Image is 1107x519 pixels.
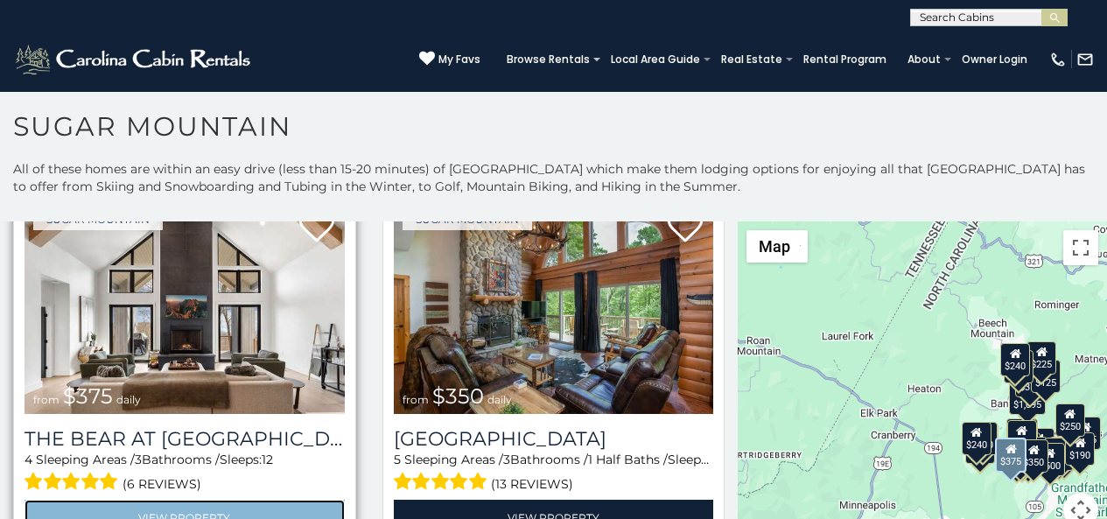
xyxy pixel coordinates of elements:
img: The Bear At Sugar Mountain [25,200,345,414]
a: My Favs [419,51,480,68]
a: [GEOGRAPHIC_DATA] [394,427,714,451]
a: Add to favorites [299,210,334,247]
img: Grouse Moor Lodge [394,200,714,414]
div: $190 [1006,418,1036,452]
div: $500 [1035,443,1065,476]
div: $240 [1000,343,1030,376]
div: $240 [962,422,991,455]
img: White-1-2.png [13,42,256,77]
span: 3 [135,452,142,467]
span: 5 [394,452,401,467]
div: $350 [1019,439,1048,473]
a: Rental Program [795,47,895,72]
div: $155 [1071,417,1101,450]
a: About [899,47,949,72]
div: $375 [996,438,1027,473]
span: daily [116,393,141,406]
div: $200 [1025,428,1054,461]
div: $190 [1065,432,1095,466]
button: Toggle fullscreen view [1063,230,1098,265]
span: $375 [63,383,113,409]
h3: Grouse Moor Lodge [394,427,714,451]
span: 12 [262,452,273,467]
img: mail-regular-white.png [1076,51,1094,68]
span: My Favs [438,52,480,67]
div: $225 [1026,341,1056,375]
a: The Bear At [GEOGRAPHIC_DATA] [25,427,345,451]
div: $300 [1007,420,1037,453]
a: Real Estate [712,47,791,72]
span: (6 reviews) [123,473,201,495]
div: Sleeping Areas / Bathrooms / Sleeps: [394,451,714,495]
span: (13 reviews) [491,473,573,495]
a: Owner Login [953,47,1036,72]
span: $350 [432,383,484,409]
button: Change map style [746,230,808,263]
a: The Bear At Sugar Mountain from $375 daily [25,200,345,414]
span: Map [759,237,790,256]
a: Local Area Guide [602,47,709,72]
span: from [403,393,429,406]
div: $1,095 [1009,382,1046,415]
span: 1 Half Baths / [588,452,668,467]
img: phone-regular-white.png [1049,51,1067,68]
div: $250 [1055,403,1085,437]
span: 3 [503,452,510,467]
span: from [33,393,60,406]
span: 4 [25,452,32,467]
span: daily [487,393,512,406]
div: Sleeping Areas / Bathrooms / Sleeps: [25,451,345,495]
h3: The Bear At Sugar Mountain [25,427,345,451]
span: 12 [710,452,721,467]
div: $125 [1031,360,1061,393]
div: $195 [1044,438,1074,471]
a: Browse Rentals [498,47,599,72]
a: Grouse Moor Lodge from $350 daily [394,200,714,414]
